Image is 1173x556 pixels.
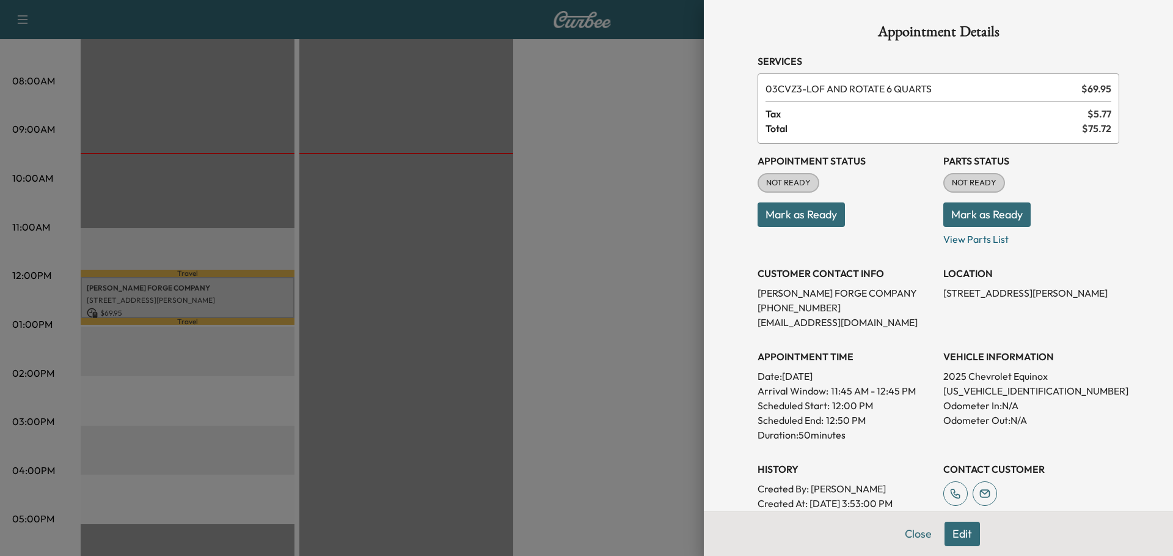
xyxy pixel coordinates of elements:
[758,54,1119,69] h3: Services
[766,121,1082,136] span: Total
[758,154,934,168] h3: Appointment Status
[758,428,934,442] p: Duration: 50 minutes
[758,315,934,330] p: [EMAIL_ADDRESS][DOMAIN_NAME]
[943,227,1119,246] p: View Parts List
[943,369,1119,384] p: 2025 Chevrolet Equinox
[766,106,1087,121] span: Tax
[758,286,934,300] p: [PERSON_NAME] FORGE COMPANY
[758,496,934,511] p: Created At : [DATE] 3:53:00 PM
[758,24,1119,44] h1: Appointment Details
[943,384,1119,398] p: [US_VEHICLE_IDENTIFICATION_NUMBER]
[943,413,1119,428] p: Odometer Out: N/A
[758,202,845,227] button: Mark as Ready
[1082,121,1111,136] span: $ 75.72
[943,398,1119,413] p: Odometer In: N/A
[1087,106,1111,121] span: $ 5.77
[943,202,1031,227] button: Mark as Ready
[758,384,934,398] p: Arrival Window:
[945,522,980,546] button: Edit
[758,481,934,496] p: Created By : [PERSON_NAME]
[831,384,916,398] span: 11:45 AM - 12:45 PM
[758,462,934,476] h3: History
[1081,81,1111,96] span: $ 69.95
[832,398,873,413] p: 12:00 PM
[758,398,830,413] p: Scheduled Start:
[758,369,934,384] p: Date: [DATE]
[943,462,1119,476] h3: CONTACT CUSTOMER
[943,154,1119,168] h3: Parts Status
[943,349,1119,364] h3: VEHICLE INFORMATION
[943,266,1119,281] h3: LOCATION
[897,522,940,546] button: Close
[758,413,824,428] p: Scheduled End:
[943,286,1119,300] p: [STREET_ADDRESS][PERSON_NAME]
[758,300,934,315] p: [PHONE_NUMBER]
[759,177,818,189] span: NOT READY
[945,177,1004,189] span: NOT READY
[758,349,934,364] h3: APPOINTMENT TIME
[758,266,934,281] h3: CUSTOMER CONTACT INFO
[826,413,866,428] p: 12:50 PM
[766,81,1076,96] span: LOF AND ROTATE 6 QUARTS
